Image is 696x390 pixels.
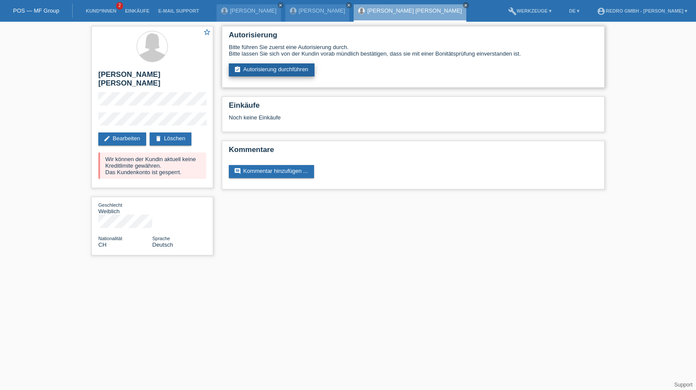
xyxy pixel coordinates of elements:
[346,2,352,8] a: close
[278,2,284,8] a: close
[229,165,314,178] a: commentKommentar hinzufügen ...
[597,7,606,16] i: account_circle
[464,3,468,7] i: close
[229,31,598,44] h2: Autorisierung
[13,7,59,14] a: POS — MF Group
[347,3,351,7] i: close
[116,2,123,10] span: 2
[203,28,211,37] a: star_border
[674,382,693,388] a: Support
[81,8,120,13] a: Kund*innen
[98,202,122,208] span: Geschlecht
[155,135,162,142] i: delete
[98,132,146,145] a: editBearbeiten
[120,8,154,13] a: Einkäufe
[98,202,152,215] div: Weiblich
[367,7,462,14] a: [PERSON_NAME] [PERSON_NAME]
[463,2,469,8] a: close
[229,114,598,127] div: Noch keine Einkäufe
[234,66,241,73] i: assignment_turned_in
[229,145,598,159] h2: Kommentare
[299,7,345,14] a: [PERSON_NAME]
[234,168,241,175] i: comment
[98,241,107,248] span: Schweiz
[152,241,173,248] span: Deutsch
[504,8,556,13] a: buildWerkzeuge ▾
[98,236,122,241] span: Nationalität
[508,7,517,16] i: build
[98,152,206,179] div: Wir können der Kundin aktuell keine Kreditlimite gewähren. Das Kundenkonto ist gesperrt.
[150,132,191,145] a: deleteLöschen
[203,28,211,36] i: star_border
[229,101,598,114] h2: Einkäufe
[152,236,170,241] span: Sprache
[229,63,315,76] a: assignment_turned_inAutorisierung durchführen
[230,7,277,14] a: [PERSON_NAME]
[98,70,206,92] h2: [PERSON_NAME] [PERSON_NAME]
[565,8,584,13] a: DE ▾
[229,44,598,57] div: Bitte führen Sie zuerst eine Autorisierung durch. Bitte lassen Sie sich von der Kundin vorab münd...
[592,8,692,13] a: account_circleRedro GmbH - [PERSON_NAME] ▾
[104,135,110,142] i: edit
[278,3,283,7] i: close
[154,8,204,13] a: E-Mail Support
